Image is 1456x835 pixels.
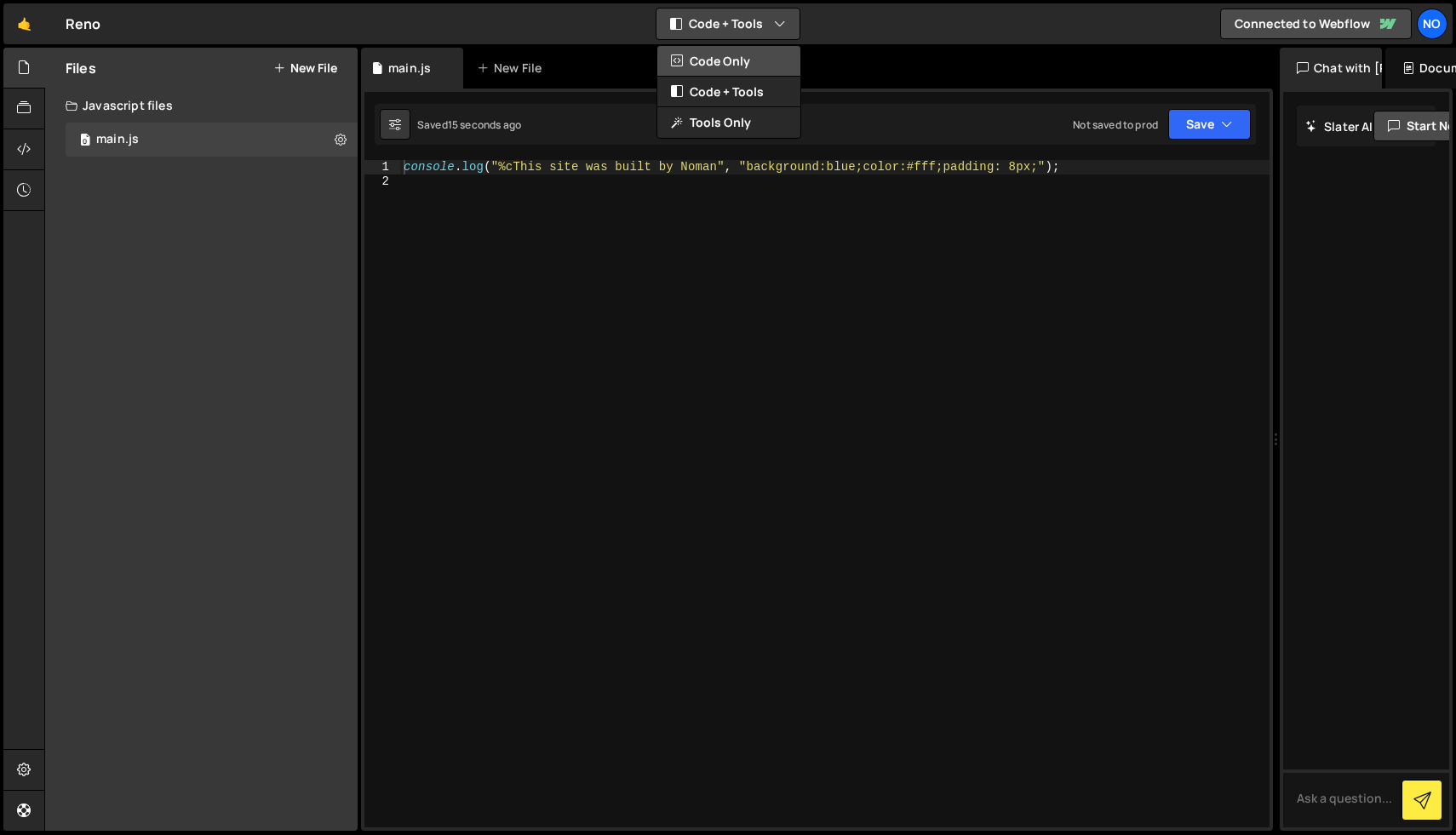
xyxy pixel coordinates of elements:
[1417,9,1447,39] a: No
[66,59,96,77] h2: Files
[3,3,45,44] a: 🤙
[1073,117,1158,132] div: Not saved to prod
[1220,9,1412,39] a: Connected to Webflow
[364,174,400,189] div: 2
[417,117,521,132] div: Saved
[477,60,548,77] div: New File
[364,160,400,174] div: 1
[656,9,800,39] button: Code + Tools
[273,61,337,75] button: New File
[388,60,431,77] div: main.js
[66,14,101,34] div: Reno
[66,123,358,157] div: 16952/46461.js
[657,46,800,77] button: Code Only
[1305,118,1373,134] h2: Slater AI
[656,45,801,139] div: Code + Tools
[448,117,521,132] div: 15 seconds ago
[1168,109,1251,140] button: Save
[96,132,139,147] div: main.js
[45,89,358,123] div: Javascript files
[80,134,90,148] span: 0
[657,107,800,138] button: Tools Only
[1280,48,1382,89] div: Chat with [PERSON_NAME]
[657,77,800,107] button: Code + Tools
